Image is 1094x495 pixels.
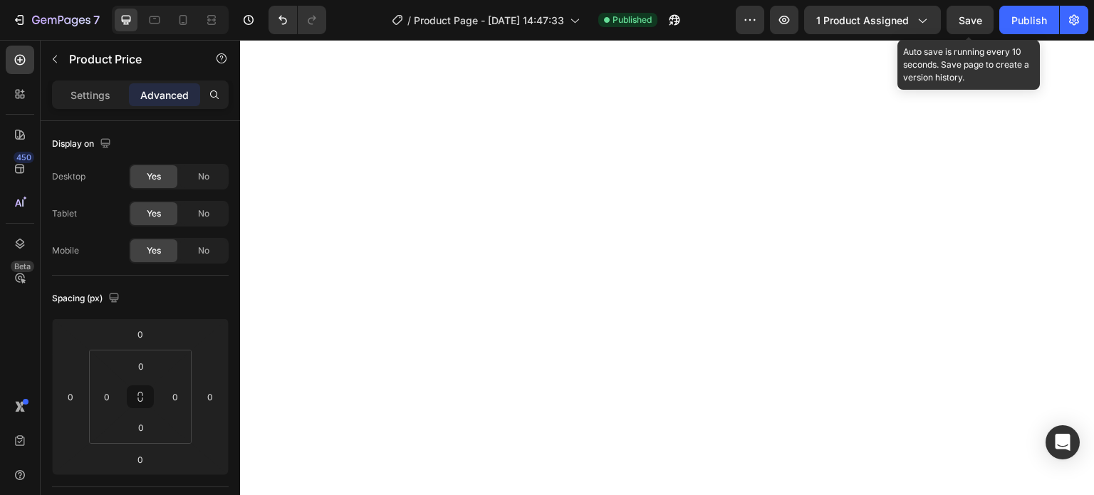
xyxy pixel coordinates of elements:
[165,386,186,407] input: 0px
[96,386,118,407] input: 0px
[52,244,79,257] div: Mobile
[816,13,909,28] span: 1 product assigned
[52,170,85,183] div: Desktop
[93,11,100,28] p: 7
[407,13,411,28] span: /
[11,261,34,272] div: Beta
[198,170,209,183] span: No
[14,152,34,163] div: 450
[240,40,1094,495] iframe: Design area
[60,386,81,407] input: 0
[140,88,189,103] p: Advanced
[127,417,155,438] input: 0px
[126,323,155,345] input: 0
[1011,13,1047,28] div: Publish
[804,6,941,34] button: 1 product assigned
[198,207,209,220] span: No
[71,88,110,103] p: Settings
[947,6,994,34] button: Save
[52,135,114,154] div: Display on
[127,355,155,377] input: 0px
[959,14,982,26] span: Save
[147,244,161,257] span: Yes
[69,51,190,68] p: Product Price
[198,244,209,257] span: No
[999,6,1059,34] button: Publish
[147,170,161,183] span: Yes
[126,449,155,470] input: 0
[414,13,564,28] span: Product Page - [DATE] 14:47:33
[6,6,106,34] button: 7
[269,6,326,34] div: Undo/Redo
[52,207,77,220] div: Tablet
[613,14,652,26] span: Published
[199,386,221,407] input: 0
[147,207,161,220] span: Yes
[1046,425,1080,459] div: Open Intercom Messenger
[52,289,123,308] div: Spacing (px)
